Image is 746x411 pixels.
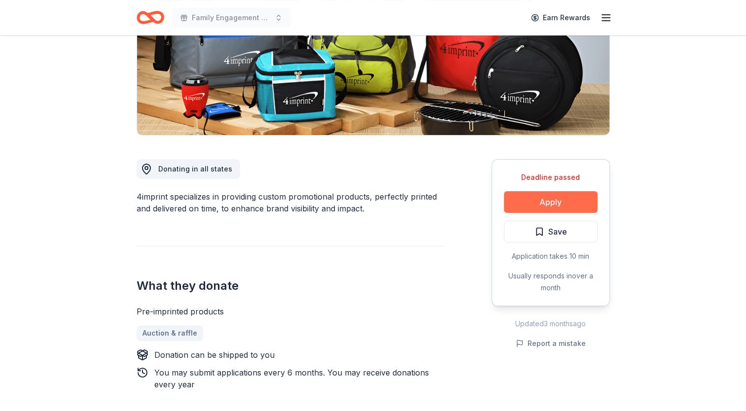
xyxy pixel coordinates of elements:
[504,171,598,183] div: Deadline passed
[504,191,598,213] button: Apply
[516,338,586,349] button: Report a mistake
[137,191,444,214] div: 4imprint specializes in providing custom promotional products, perfectly printed and delivered on...
[158,165,232,173] span: Donating in all states
[172,8,290,28] button: Family Engagement Game night
[154,349,275,361] div: Donation can be shipped to you
[504,221,598,242] button: Save
[492,318,610,330] div: Updated 3 months ago
[525,9,596,27] a: Earn Rewards
[137,278,444,294] h2: What they donate
[154,367,444,390] div: You may submit applications every 6 months . You may receive donations every year
[137,325,203,341] a: Auction & raffle
[137,306,444,317] div: Pre-imprinted products
[548,225,567,238] span: Save
[504,270,598,294] div: Usually responds in over a month
[137,6,164,29] a: Home
[504,250,598,262] div: Application takes 10 min
[192,12,271,24] span: Family Engagement Game night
